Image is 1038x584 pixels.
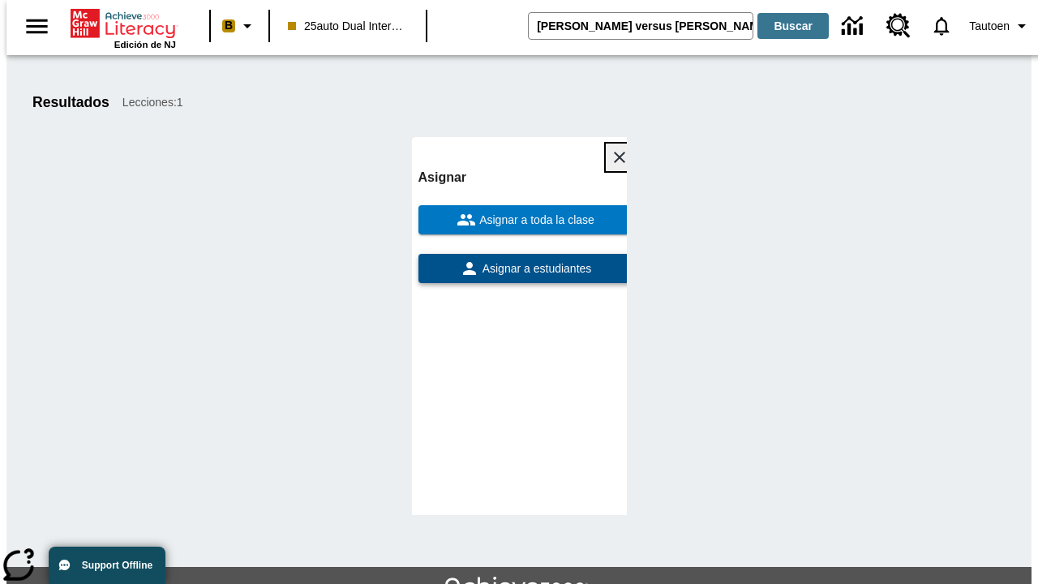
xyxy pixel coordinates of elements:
button: Asignar a estudiantes [418,254,633,283]
div: Portada [71,6,176,49]
a: Portada [71,7,176,40]
button: Support Offline [49,547,165,584]
h6: Asignar [418,166,633,189]
a: Notificaciones [920,5,963,47]
button: Buscar [757,13,829,39]
span: B [225,15,233,36]
a: Centro de recursos, Se abrirá en una pestaña nueva. [877,4,920,48]
h1: Resultados [32,94,109,111]
button: Abrir el menú lateral [13,2,61,50]
span: Tautoen [969,18,1010,35]
button: Asignar a toda la clase [418,205,633,234]
span: Support Offline [82,560,152,571]
a: Centro de información [832,4,877,49]
span: Lecciones : 1 [122,94,183,111]
div: lesson details [412,137,627,515]
input: Buscar campo [529,13,753,39]
button: Cerrar [606,144,633,171]
span: Asignar a estudiantes [479,260,592,277]
button: Boost El color de la clase es melocotón. Cambiar el color de la clase. [216,11,264,41]
button: Perfil/Configuración [963,11,1038,41]
span: Edición de NJ [114,40,176,49]
span: 25auto Dual International [288,18,408,35]
span: Asignar a toda la clase [476,212,594,229]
